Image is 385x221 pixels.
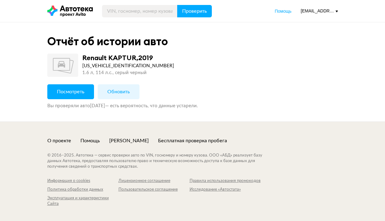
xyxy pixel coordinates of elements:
[47,187,118,192] a: Политика обработки данных
[158,137,227,144] a: Бесплатная проверка пробега
[47,137,71,144] a: О проекте
[182,9,207,14] span: Проверить
[47,153,275,170] div: © 2016– 2025 . Автотека — сервис проверки авто по VIN, госномеру и номеру кузова. ООО «АБД» реали...
[107,89,130,94] span: Обновить
[47,84,94,99] button: Посмотреть
[118,187,190,192] a: Пользовательское соглашение
[47,103,338,109] div: Вы проверяли авто [DATE] — есть вероятность, что данные устарели.
[177,5,212,17] button: Проверить
[109,137,149,144] a: [PERSON_NAME]
[82,63,174,69] div: [US_VEHICLE_IDENTIFICATION_NUMBER]
[275,8,291,14] a: Помощь
[80,137,100,144] a: Помощь
[82,69,174,76] div: 1.6 л, 114 л.c., серый черный
[47,178,118,184] a: Информация о cookies
[57,89,84,94] span: Посмотреть
[82,54,153,62] div: Renault KAPTUR , 2019
[275,9,291,14] span: Помощь
[190,178,261,184] a: Правила использования промокодов
[118,178,190,184] a: Лицензионное соглашение
[190,187,261,192] a: Исследование «Автостата»
[47,196,118,207] a: Эксплуатация и характеристики Сайта
[98,84,139,99] button: Обновить
[301,8,338,14] div: [EMAIL_ADDRESS][DOMAIN_NAME]
[102,5,178,17] input: VIN, госномер, номер кузова
[47,35,168,48] div: Отчёт об истории авто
